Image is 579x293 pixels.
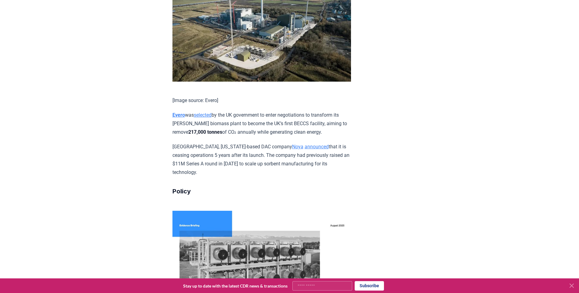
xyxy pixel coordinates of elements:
a: Evero [172,112,185,118]
a: announced [305,144,329,150]
p: was by the UK government to enter negotiations to transform its [PERSON_NAME] biomass plant to be... [172,111,351,136]
p: [GEOGRAPHIC_DATA], [US_STATE]-based DAC company that it is ceasing operations 5 years after its l... [172,143,351,177]
strong: Policy [172,188,191,195]
a: Noya [292,144,303,150]
p: [Image source: Evero] [172,96,351,105]
a: selected [194,112,212,118]
strong: 217,000 tonnes [188,129,222,135]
